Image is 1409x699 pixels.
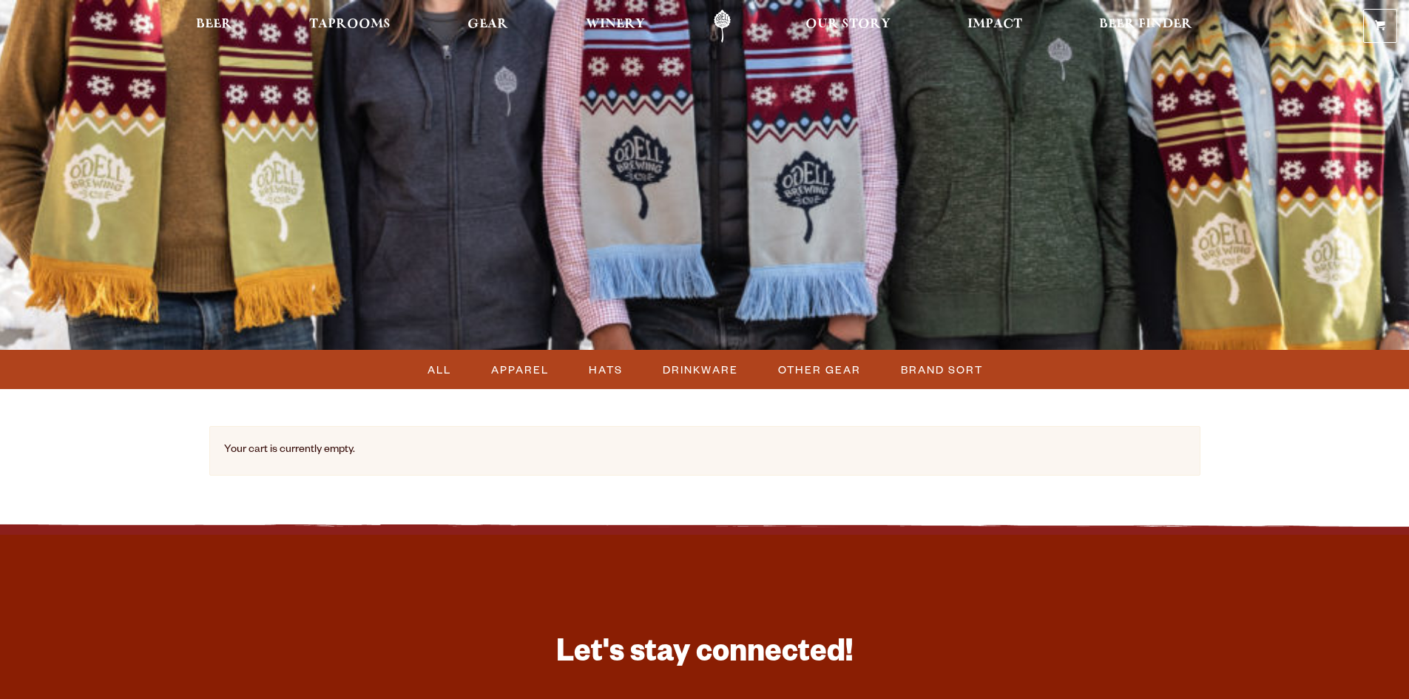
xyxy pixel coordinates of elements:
[586,18,645,30] span: Winery
[663,359,738,380] span: DRINKWARE
[654,359,746,380] a: DRINKWARE
[901,359,983,380] span: BRAND SORT
[300,10,400,43] a: Taprooms
[482,359,556,380] a: APPAREL
[186,10,242,43] a: Beer
[505,634,905,678] h3: Let's stay connected!
[796,10,900,43] a: Our Story
[428,359,451,380] span: ALL
[458,10,518,43] a: Gear
[309,18,391,30] span: Taprooms
[580,359,630,380] a: HATS
[1089,10,1202,43] a: Beer Finder
[491,359,549,380] span: APPAREL
[209,426,1200,475] div: Your cart is currently empty.
[589,359,623,380] span: HATS
[805,18,891,30] span: Our Story
[196,18,232,30] span: Beer
[1099,18,1192,30] span: Beer Finder
[892,359,990,380] a: BRAND SORT
[576,10,655,43] a: Winery
[467,18,508,30] span: Gear
[967,18,1022,30] span: Impact
[778,359,861,380] span: OTHER GEAR
[769,359,868,380] a: OTHER GEAR
[958,10,1032,43] a: Impact
[419,359,459,380] a: ALL
[695,10,750,43] a: Odell Home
